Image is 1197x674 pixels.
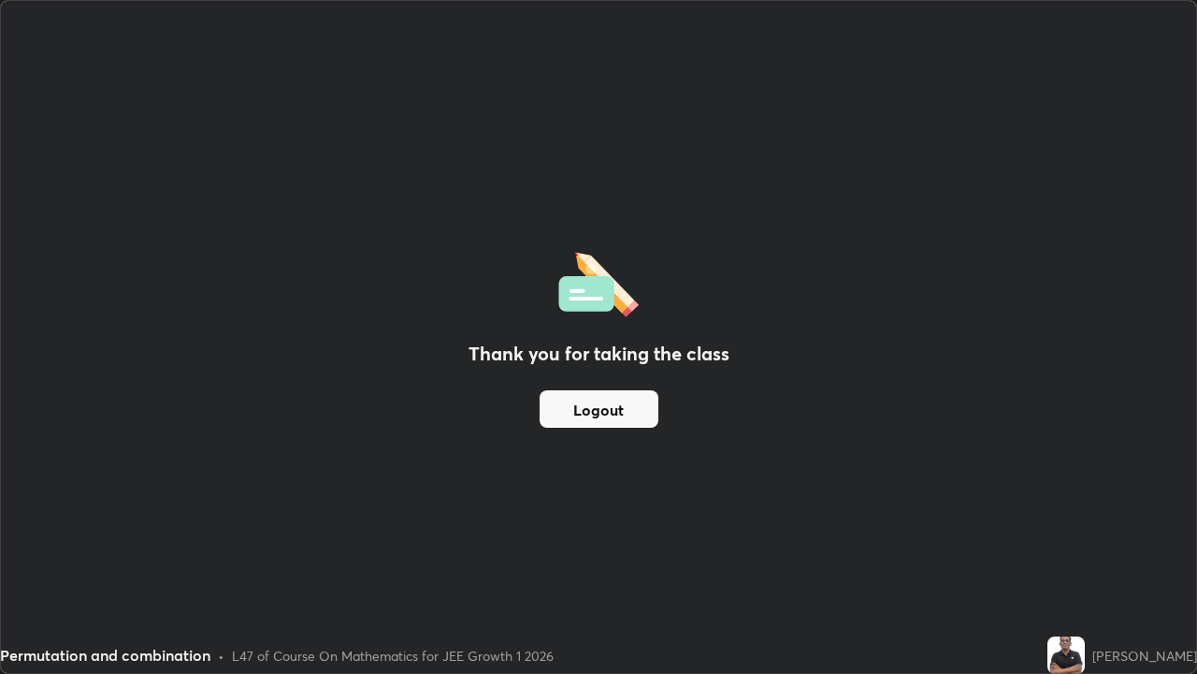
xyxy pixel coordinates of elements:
[558,246,639,317] img: offlineFeedback.1438e8b3.svg
[469,340,729,368] h2: Thank you for taking the class
[232,646,554,666] div: L47 of Course On Mathematics for JEE Growth 1 2026
[540,390,658,428] button: Logout
[1047,637,1085,674] img: 68f5c4e3b5444b35b37347a9023640a5.jpg
[1092,646,1197,666] div: [PERSON_NAME]
[218,646,224,666] div: •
